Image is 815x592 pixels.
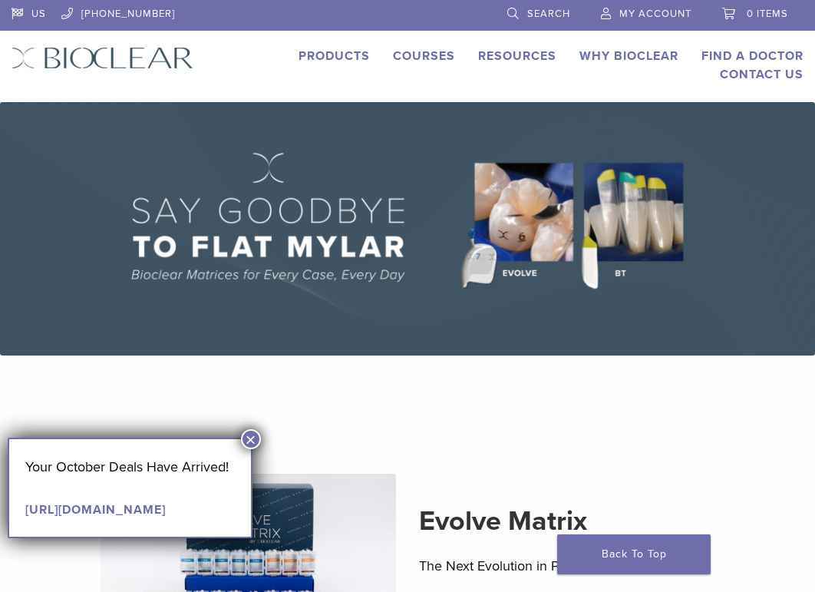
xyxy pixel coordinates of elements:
p: The Next Evolution in Posterior Matrices [419,554,714,577]
a: Courses [393,48,455,64]
a: Resources [478,48,556,64]
button: Close [241,429,261,449]
p: Your October Deals Have Arrived! [25,455,235,478]
a: Find A Doctor [701,48,803,64]
a: Contact Us [720,67,803,82]
h2: Evolve Matrix [419,503,714,540]
span: My Account [619,8,691,20]
span: 0 items [747,8,788,20]
a: [URL][DOMAIN_NAME] [25,502,166,518]
a: Products [299,48,370,64]
a: Back To Top [557,534,711,574]
a: Why Bioclear [579,48,678,64]
img: Bioclear [12,47,193,69]
span: Search [527,8,570,20]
